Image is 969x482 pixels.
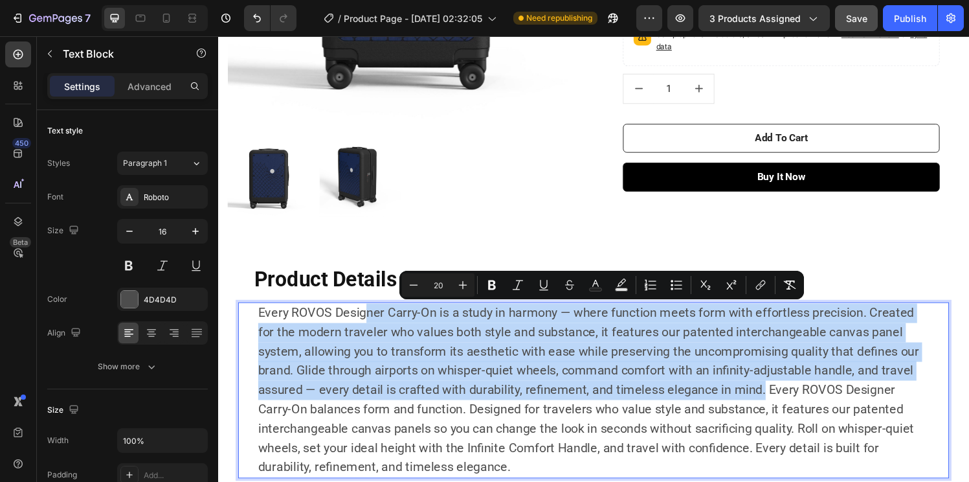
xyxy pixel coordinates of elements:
[144,192,205,203] div: Roboto
[47,222,82,240] div: Size
[451,40,482,69] input: quantity
[558,138,608,154] div: Buy It Now
[419,40,451,69] button: decrement
[47,293,67,305] div: Color
[40,275,737,457] div: Rich Text Editor. Editing area: main
[47,325,84,342] div: Align
[5,5,96,31] button: 7
[218,36,969,482] iframe: Design area
[244,5,296,31] div: Undo/Redo
[47,469,77,481] div: Padding
[123,157,167,169] span: Paragraph 1
[144,294,205,306] div: 4D4D4D
[128,80,172,93] p: Advanced
[41,278,725,453] span: Every ROVOS Designer Carry-On is a study in harmony — where function meets form with effortless p...
[118,429,207,452] input: Auto
[98,360,158,373] div: Show more
[12,138,31,148] div: 450
[344,12,482,25] span: Product Page - [DATE] 02:32:05
[883,5,937,31] button: Publish
[47,355,208,378] button: Show more
[419,131,746,161] button: Buy It Now
[117,152,208,175] button: Paragraph 1
[698,5,830,31] button: 3 products assigned
[64,80,100,93] p: Settings
[709,12,801,25] span: 3 products assigned
[555,98,610,113] div: Add To Cart
[47,435,69,446] div: Width
[47,402,82,419] div: Size
[399,271,804,299] div: Editor contextual toolbar
[846,13,867,24] span: Save
[419,91,746,120] button: Add To Cart
[38,238,185,264] strong: Product Details
[835,5,878,31] button: Save
[63,46,173,62] p: Text Block
[894,12,926,25] div: Publish
[47,157,70,169] div: Styles
[47,191,63,203] div: Font
[482,40,513,69] button: increment
[10,237,31,247] div: Beta
[144,470,205,481] div: Add...
[85,10,91,26] p: 7
[47,125,83,137] div: Text style
[338,12,341,25] span: /
[526,12,592,24] span: Need republishing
